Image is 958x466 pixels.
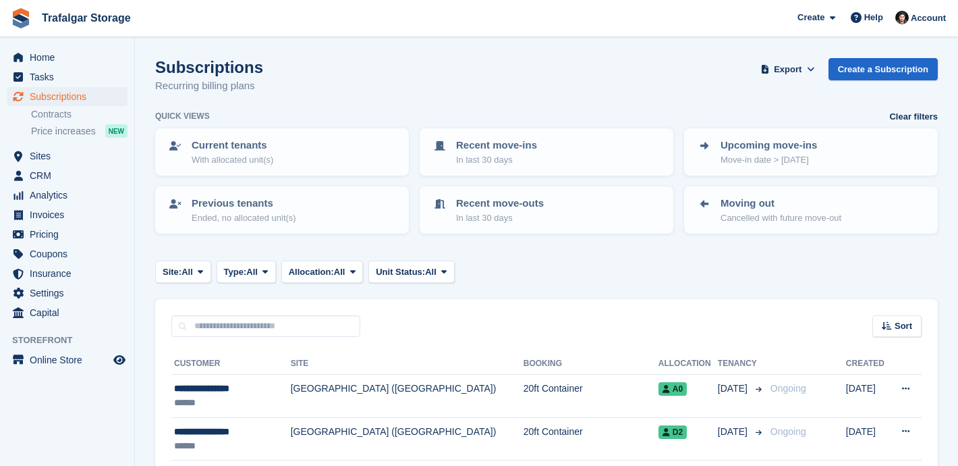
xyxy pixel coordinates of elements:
p: Ended, no allocated unit(s) [192,211,296,225]
th: Tenancy [718,353,765,375]
a: Previous tenants Ended, no allocated unit(s) [157,188,407,232]
a: Upcoming move-ins Move-in date > [DATE] [685,130,936,174]
th: Booking [524,353,658,375]
button: Site: All [155,261,211,283]
a: Recent move-ins In last 30 days [421,130,672,174]
span: Storefront [12,334,134,347]
a: Create a Subscription [828,58,938,80]
th: Allocation [658,353,718,375]
a: menu [7,48,128,67]
span: [DATE] [718,382,750,396]
p: Moving out [721,196,841,211]
button: Unit Status: All [368,261,454,283]
th: Customer [171,353,291,375]
span: Insurance [30,264,111,283]
th: Created [846,353,890,375]
span: Unit Status: [376,265,425,279]
p: Recent move-ins [456,138,537,153]
span: All [425,265,436,279]
p: In last 30 days [456,153,537,167]
th: Site [291,353,524,375]
span: A0 [658,382,687,396]
span: Create [797,11,824,24]
span: Allocation: [289,265,334,279]
span: Type: [224,265,247,279]
a: menu [7,205,128,224]
span: Sites [30,147,111,165]
button: Export [758,58,818,80]
span: All [181,265,193,279]
p: Previous tenants [192,196,296,211]
span: Subscriptions [30,87,111,106]
td: [DATE] [846,375,890,418]
a: Price increases NEW [31,124,128,138]
a: Clear filters [889,110,938,124]
span: Analytics [30,186,111,205]
span: Account [911,11,946,25]
span: Ongoing [770,426,806,437]
p: Move-in date > [DATE] [721,153,817,167]
img: Henry Summers [895,11,909,24]
td: [GEOGRAPHIC_DATA] ([GEOGRAPHIC_DATA]) [291,417,524,461]
p: Recent move-outs [456,196,544,211]
a: menu [7,186,128,205]
button: Type: All [217,261,276,283]
span: Site: [163,265,181,279]
a: menu [7,87,128,106]
span: Pricing [30,225,111,244]
td: 20ft Container [524,417,658,461]
p: Upcoming move-ins [721,138,817,153]
span: Ongoing [770,383,806,394]
p: In last 30 days [456,211,544,225]
a: menu [7,166,128,185]
span: Settings [30,284,111,303]
span: Sort [895,319,912,333]
span: All [334,265,345,279]
a: menu [7,147,128,165]
h1: Subscriptions [155,58,263,76]
span: Price increases [31,125,96,138]
span: Capital [30,303,111,322]
a: Current tenants With allocated unit(s) [157,130,407,174]
span: D2 [658,425,687,439]
img: stora-icon-8386f47178a22dfd0bd8f6a31ec36ba5ce8667c1dd55bd0f319d3a0aa187defe.svg [11,8,31,28]
p: Cancelled with future move-out [721,211,841,225]
td: [DATE] [846,417,890,461]
p: Current tenants [192,138,273,153]
a: menu [7,351,128,369]
a: Contracts [31,108,128,121]
span: [DATE] [718,425,750,439]
td: 20ft Container [524,375,658,418]
span: Tasks [30,68,111,86]
span: CRM [30,166,111,185]
span: Invoices [30,205,111,224]
a: menu [7,225,128,244]
span: Export [774,63,801,76]
p: Recurring billing plans [155,78,263,94]
a: menu [7,303,128,322]
a: menu [7,68,128,86]
span: Online Store [30,351,111,369]
span: Help [864,11,883,24]
h6: Quick views [155,110,210,122]
div: NEW [105,124,128,138]
button: Allocation: All [281,261,364,283]
span: Coupons [30,244,111,263]
a: Trafalgar Storage [36,7,136,29]
span: Home [30,48,111,67]
p: With allocated unit(s) [192,153,273,167]
span: All [246,265,258,279]
a: Preview store [111,352,128,368]
td: [GEOGRAPHIC_DATA] ([GEOGRAPHIC_DATA]) [291,375,524,418]
a: menu [7,284,128,303]
a: menu [7,244,128,263]
a: Recent move-outs In last 30 days [421,188,672,232]
a: menu [7,264,128,283]
a: Moving out Cancelled with future move-out [685,188,936,232]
